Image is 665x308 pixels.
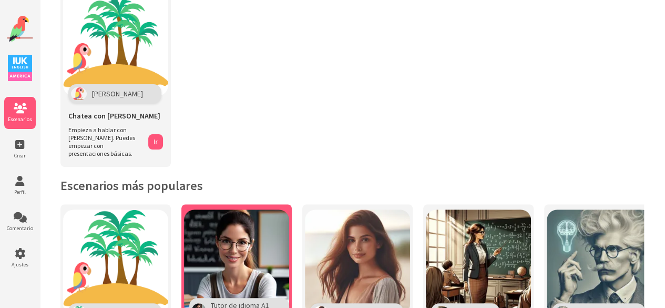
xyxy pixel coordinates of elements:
[68,111,160,121] font: Chatea con [PERSON_NAME]
[92,89,143,98] font: [PERSON_NAME]
[8,55,32,81] img: Logotipo de IUK
[8,116,32,123] font: Escenarios
[7,225,33,232] font: Comentario
[68,126,135,157] font: Empieza a hablar con [PERSON_NAME]. Puedes empezar con presentaciones básicas.
[7,16,33,42] img: Logotipo del sitio web
[12,261,28,268] font: Ajustes
[148,134,163,150] button: Ir
[60,177,203,194] font: Escenarios más populares
[14,152,26,159] font: Crear
[14,188,26,195] font: Perfil
[71,87,87,101] img: Polly
[154,138,158,146] font: Ir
